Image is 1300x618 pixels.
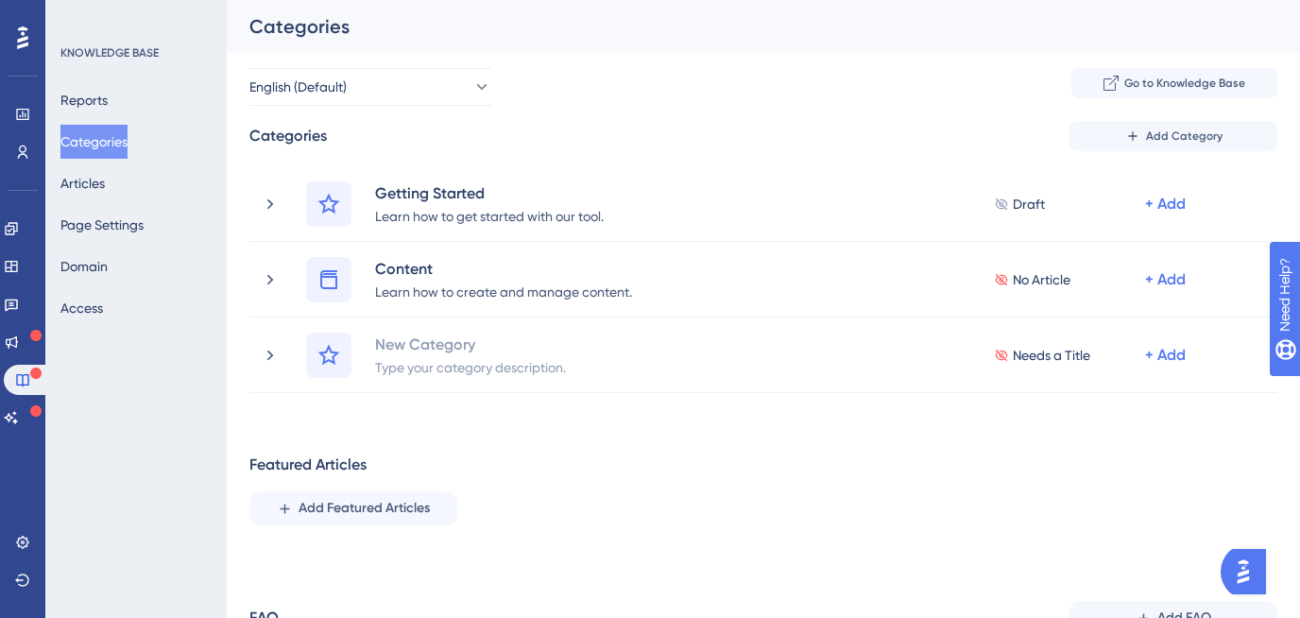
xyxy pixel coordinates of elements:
div: Learn how to get started with our tool. [374,204,605,227]
button: Access [60,291,103,325]
button: Go to Knowledge Base [1071,68,1277,98]
button: English (Default) [249,68,491,106]
button: Categories [60,125,128,159]
div: Learn how to create and manage content. [374,280,633,302]
div: Content [374,257,633,280]
div: Getting Started [374,181,605,204]
button: Page Settings [60,208,144,242]
div: KNOWLEDGE BASE [60,45,159,60]
span: Add Category [1146,129,1223,144]
span: Add Featured Articles [299,497,430,520]
button: Articles [60,166,105,200]
div: Categories [249,13,1230,40]
button: Reports [60,83,108,117]
span: Needs a Title [1013,344,1090,367]
div: + Add [1145,344,1186,367]
div: + Add [1145,268,1186,291]
span: Draft [1013,193,1045,215]
button: Domain [60,249,108,283]
span: No Article [1013,268,1070,291]
span: Need Help? [44,5,118,27]
div: Type your category description. [374,355,567,378]
div: + Add [1145,193,1186,215]
button: Add Category [1069,121,1277,151]
button: Add Featured Articles [249,491,457,525]
span: Go to Knowledge Base [1124,76,1245,91]
div: Featured Articles [249,454,367,476]
div: Categories [249,125,327,147]
div: New Category [374,333,567,355]
span: English (Default) [249,76,347,98]
iframe: UserGuiding AI Assistant Launcher [1221,543,1277,600]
